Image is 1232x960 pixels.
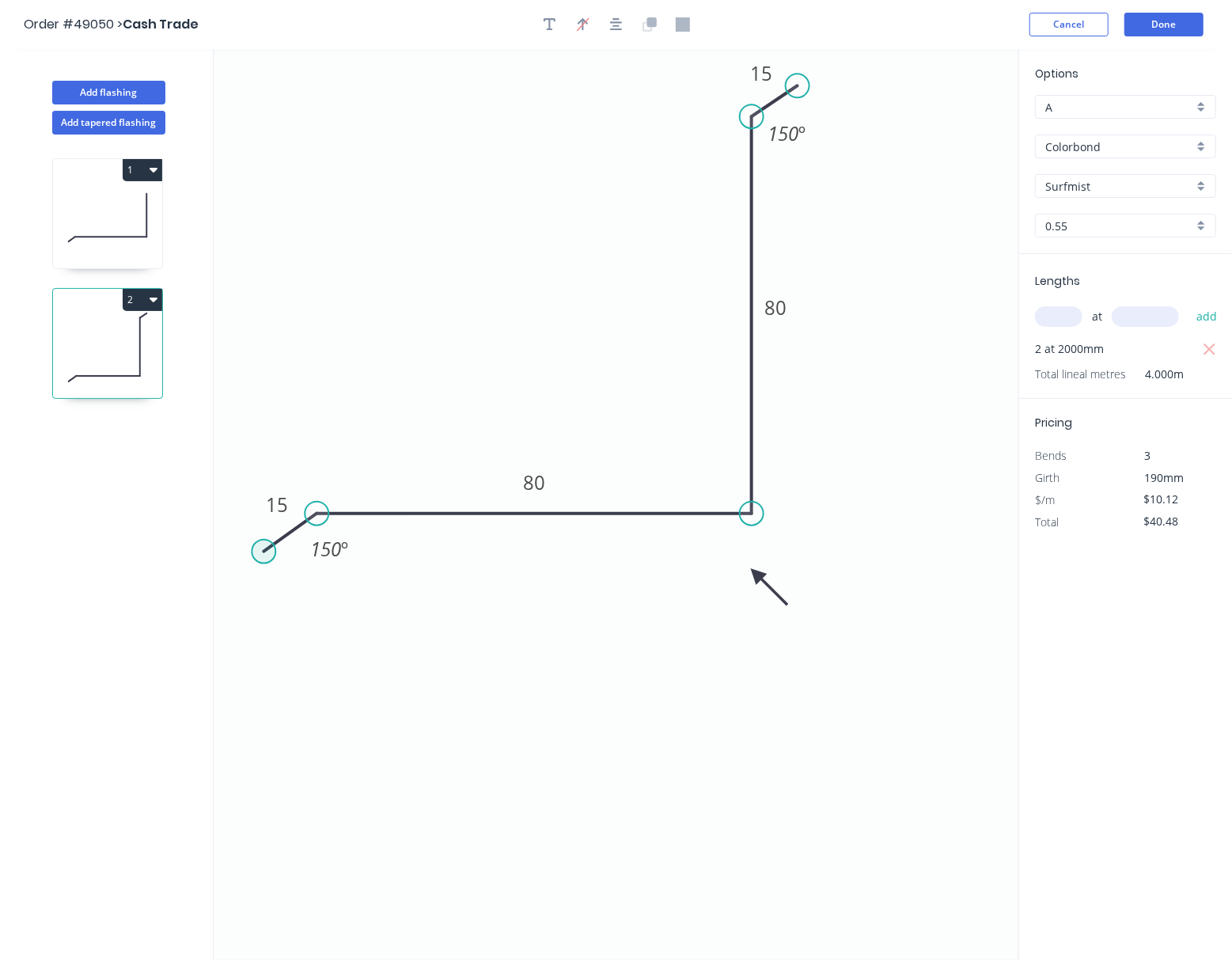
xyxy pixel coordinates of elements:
span: $/m [1035,492,1055,507]
button: Cancel [1029,13,1109,36]
span: 2 at 2000mm [1035,338,1104,360]
button: add [1188,303,1226,330]
input: Material [1045,138,1193,155]
span: Bends [1035,448,1067,463]
svg: 0 [214,49,1018,960]
tspan: º [341,536,348,562]
button: 1 [123,159,162,181]
button: Add tapered flashing [52,111,165,135]
span: Order #49050 > [24,15,123,33]
tspan: 80 [523,469,545,495]
tspan: 15 [266,491,288,518]
span: Girth [1035,470,1060,485]
span: Options [1035,66,1078,82]
span: Total [1035,514,1059,529]
span: Cash Trade [123,15,199,33]
input: Price level [1045,99,1193,116]
span: 3 [1145,448,1151,463]
span: Total lineal metres [1035,363,1126,385]
span: 190mm [1145,470,1185,485]
span: Lengths [1035,273,1080,289]
span: at [1092,305,1102,328]
button: Done [1124,13,1204,36]
tspan: 150 [768,120,798,146]
tspan: 80 [764,294,787,321]
button: Add flashing [52,81,165,104]
input: Colour [1045,178,1193,195]
tspan: 150 [310,536,341,562]
tspan: º [798,120,806,146]
button: 2 [123,289,162,311]
tspan: 15 [750,60,772,86]
span: 4.000m [1126,363,1184,385]
input: Thickness [1045,218,1193,234]
span: Pricing [1035,415,1072,431]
